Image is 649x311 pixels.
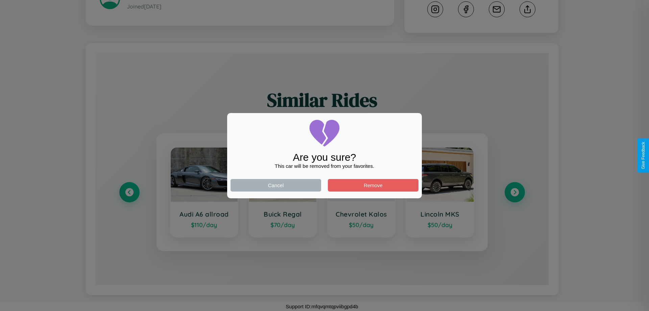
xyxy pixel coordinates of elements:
div: Are you sure? [231,152,418,163]
button: Cancel [231,179,321,192]
button: Remove [328,179,418,192]
div: Give Feedback [641,142,646,169]
img: broken-heart [308,116,341,150]
div: This car will be removed from your favorites. [231,163,418,169]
